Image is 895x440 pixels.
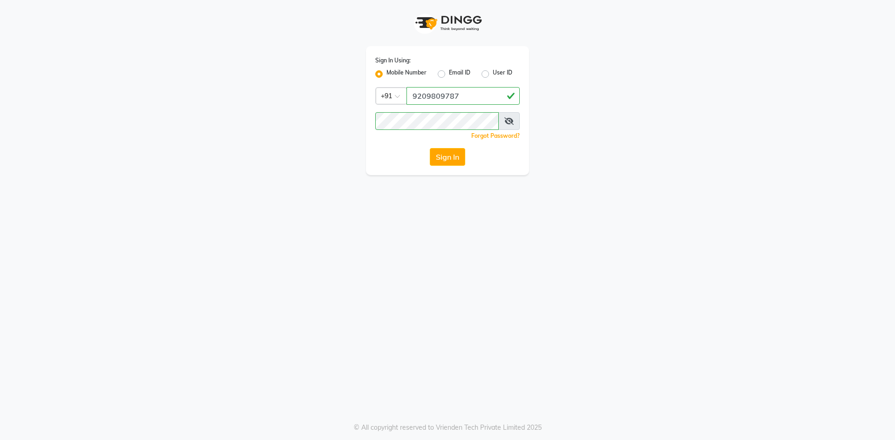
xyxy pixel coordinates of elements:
label: Mobile Number [386,68,427,80]
input: Username [375,112,499,130]
img: logo1.svg [410,9,485,37]
label: Email ID [449,68,470,80]
a: Forgot Password? [471,132,520,139]
label: User ID [493,68,512,80]
input: Username [406,87,520,105]
button: Sign In [430,148,465,166]
label: Sign In Using: [375,56,411,65]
